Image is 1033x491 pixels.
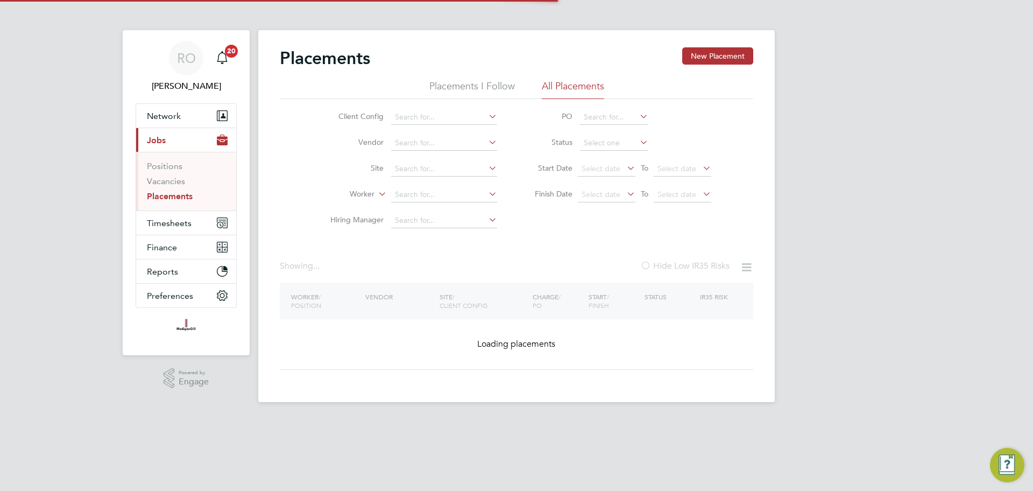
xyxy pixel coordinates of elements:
[524,137,572,147] label: Status
[136,104,236,128] button: Network
[136,80,237,93] span: Ryan O'Donnell
[322,111,384,121] label: Client Config
[147,161,182,171] a: Positions
[391,187,497,202] input: Search for...
[136,41,237,93] a: RO[PERSON_NAME]
[322,163,384,173] label: Site
[640,261,730,271] label: Hide Low IR35 Risks
[682,47,753,65] button: New Placement
[391,110,497,125] input: Search for...
[580,110,648,125] input: Search for...
[177,51,196,65] span: RO
[179,377,209,387] span: Engage
[136,235,236,259] button: Finance
[147,191,193,201] a: Placements
[147,111,181,121] span: Network
[391,213,497,228] input: Search for...
[524,111,572,121] label: PO
[136,319,237,336] a: Go to home page
[313,261,320,271] span: ...
[524,189,572,199] label: Finish Date
[147,135,166,145] span: Jobs
[164,368,209,389] a: Powered byEngage
[211,41,233,75] a: 20
[136,284,236,307] button: Preferences
[280,47,370,69] h2: Placements
[147,291,193,301] span: Preferences
[429,80,515,99] li: Placements I Follow
[582,190,620,199] span: Select date
[391,162,497,177] input: Search for...
[322,137,384,147] label: Vendor
[638,187,652,201] span: To
[313,189,374,200] label: Worker
[322,215,384,225] label: Hiring Manager
[136,211,236,235] button: Timesheets
[147,176,185,186] a: Vacancies
[638,161,652,175] span: To
[280,261,322,272] div: Showing
[524,163,572,173] label: Start Date
[147,218,192,228] span: Timesheets
[136,259,236,283] button: Reports
[657,164,696,173] span: Select date
[391,136,497,151] input: Search for...
[580,136,648,151] input: Select one
[179,368,209,377] span: Powered by
[147,266,178,277] span: Reports
[542,80,604,99] li: All Placements
[147,242,177,252] span: Finance
[136,152,236,211] div: Jobs
[582,164,620,173] span: Select date
[990,448,1024,482] button: Engage Resource Center
[174,319,198,336] img: madigangill-logo-retina.png
[225,45,238,58] span: 20
[657,190,696,199] span: Select date
[123,30,250,355] nav: Main navigation
[136,128,236,152] button: Jobs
